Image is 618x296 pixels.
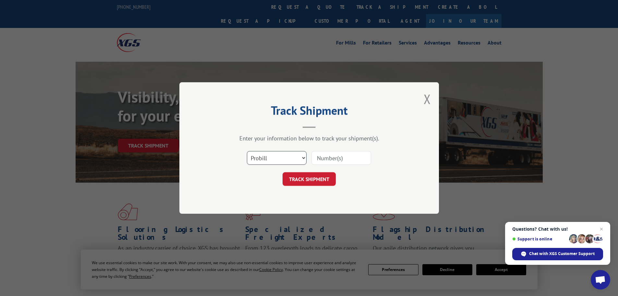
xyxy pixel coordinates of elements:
[512,226,603,232] span: Questions? Chat with us!
[283,172,336,186] button: TRACK SHIPMENT
[424,90,431,108] button: Close modal
[311,151,371,165] input: Number(s)
[212,135,406,142] div: Enter your information below to track your shipment(s).
[512,237,567,241] span: Support is online
[591,270,610,290] div: Open chat
[212,106,406,118] h2: Track Shipment
[598,225,605,233] span: Close chat
[529,251,595,257] span: Chat with XGS Customer Support
[512,248,603,260] div: Chat with XGS Customer Support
